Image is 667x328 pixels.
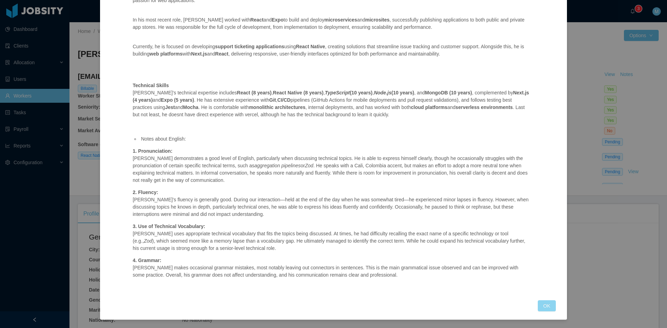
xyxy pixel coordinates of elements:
[277,97,290,103] strong: CI/CD
[191,51,207,57] strong: Next.js
[374,90,392,95] em: Node.js
[133,148,172,154] strong: 1. Pronunciation:
[324,17,357,23] strong: microservices
[254,163,300,168] em: aggregation pipelines
[133,83,169,88] strong: Technical Skills
[133,258,161,263] strong: 4. Grammar:
[133,190,158,195] strong: 2. Fluency:
[165,104,175,110] strong: Jest
[133,43,529,58] p: Currently, he is focused on developing using , creating solutions that streamline issue tracking ...
[133,82,529,118] p: [PERSON_NAME]’s technical expertise includes , , , , and , complemented by and . He has extensive...
[133,16,529,31] p: In his most recent role, [PERSON_NAME] worked with and to build and deploy and , successfully pub...
[392,90,414,95] strong: (10 years)
[149,51,182,57] strong: web platforms
[325,90,350,95] em: TypeScript
[272,17,283,23] strong: Expo
[250,17,263,23] strong: React
[161,97,194,103] strong: Expo (5 years)
[133,90,529,103] strong: Next.js (4 years)
[133,148,529,184] p: [PERSON_NAME] demonstrates a good level of English, particularly when discussing technical topics...
[133,223,529,252] p: [PERSON_NAME] uses appropriate technical vocabulary that fits the topics being discussed. At time...
[133,189,529,218] p: [PERSON_NAME]’s fluency is generally good. During our interaction—held at the end of the day when...
[269,97,276,103] strong: Git
[215,51,228,57] strong: React
[215,44,284,49] strong: support ticketing applications
[249,104,306,110] strong: monolithic architectures
[425,90,472,95] strong: MongoDB (10 years)
[365,17,389,23] strong: microsites
[296,44,325,49] strong: React Native
[455,104,513,110] strong: serverless environments
[305,163,313,168] em: Zod
[350,90,372,95] strong: (10 years)
[144,238,152,244] em: Zod
[133,224,205,229] strong: 3. Use of Technical Vocabulary:
[237,90,272,95] strong: React (8 years)
[140,135,529,143] li: Notes about English:
[538,300,556,311] button: OK
[273,90,324,95] strong: React Native (8 years)
[411,104,447,110] strong: cloud platforms
[133,257,529,279] p: [PERSON_NAME] makes occasional grammar mistakes, most notably leaving out connectors in sentences...
[183,104,198,110] strong: Mocha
